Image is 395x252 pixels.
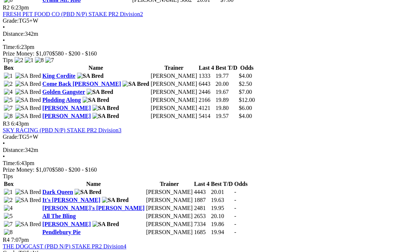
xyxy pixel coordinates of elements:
[194,213,210,220] td: 2653
[234,189,236,195] span: -
[52,50,97,57] span: $580 - $200 - $160
[3,121,10,127] span: R3
[215,64,238,72] th: Best T/D
[15,105,41,111] img: SA Bred
[4,213,13,219] img: 5
[102,197,129,203] img: SA Bred
[146,213,193,220] td: [PERSON_NAME]
[3,31,392,37] div: 342m
[194,180,210,188] th: Last 4
[15,197,41,203] img: SA Bred
[215,104,238,112] td: 19.80
[234,180,248,188] th: Odds
[4,105,13,111] img: 7
[42,180,145,188] th: Name
[3,4,10,11] span: R2
[15,81,41,87] img: SA Bred
[151,80,198,88] td: [PERSON_NAME]
[42,189,73,195] a: Dark Queen
[194,196,210,204] td: 1887
[3,127,121,133] a: SKY RACING (PBD N/P) STAKE PR2 Division3
[4,81,13,87] img: 2
[215,80,238,88] td: 20.00
[3,24,5,30] span: •
[11,4,29,11] span: 6:23pm
[215,72,238,80] td: 19.77
[211,205,233,212] td: 19.95
[42,221,91,227] a: [PERSON_NAME]
[194,221,210,228] td: 7334
[4,205,13,211] img: 4
[146,205,193,212] td: [PERSON_NAME]
[3,134,392,140] div: TG5+W
[93,113,119,119] img: SA Bred
[239,105,252,111] span: $6.00
[211,213,233,220] td: 20.10
[234,205,236,211] span: -
[42,105,91,111] a: [PERSON_NAME]
[42,205,145,211] a: [PERSON_NAME]'s [PERSON_NAME]
[15,221,41,228] img: SA Bred
[199,96,215,104] td: 2166
[3,44,392,50] div: 6:23pm
[3,57,13,63] span: Tips
[199,80,215,88] td: 6443
[42,197,101,203] a: It's [PERSON_NAME]
[239,89,252,95] span: $7.00
[4,229,13,236] img: 8
[151,72,198,80] td: [PERSON_NAME]
[211,196,233,204] td: 19.63
[3,50,392,57] div: Prize Money: $1,070
[215,112,238,120] td: 19.57
[15,113,41,119] img: SA Bred
[146,229,193,236] td: [PERSON_NAME]
[3,243,127,249] a: THE DOGCAST (PBD N/P) STAKE PR2 Division4
[11,121,29,127] span: 6:43pm
[4,89,13,95] img: 4
[4,113,13,119] img: 8
[234,197,236,203] span: -
[3,160,17,166] span: Time:
[194,205,210,212] td: 2481
[146,196,193,204] td: [PERSON_NAME]
[3,173,13,179] span: Tips
[3,11,143,17] a: FRESH PET FOOD CO (PBD N/P) STAKE PR2 Division2
[15,189,41,195] img: SA Bred
[15,97,41,103] img: SA Bred
[42,81,121,87] a: Come Back [PERSON_NAME]
[42,89,85,95] a: Golden Gangster
[4,221,13,228] img: 7
[45,57,54,64] img: 7
[239,113,252,119] span: $4.00
[4,197,13,203] img: 2
[239,97,255,103] span: $12.00
[15,89,41,95] img: SA Bred
[239,73,252,79] span: $4.00
[87,89,113,95] img: SA Bred
[211,180,233,188] th: Best T/D
[3,147,392,153] div: 342m
[199,64,215,72] th: Last 4
[3,18,392,24] div: TG5+W
[42,64,150,72] th: Name
[3,153,5,160] span: •
[4,97,13,103] img: 5
[199,112,215,120] td: 5414
[199,104,215,112] td: 4121
[25,57,34,64] img: 1
[151,96,198,104] td: [PERSON_NAME]
[123,81,149,87] img: SA Bred
[146,180,193,188] th: Trainer
[3,237,10,243] span: R4
[42,229,80,235] a: Pendlebury Pie
[3,147,25,153] span: Distance:
[211,221,233,228] td: 19.86
[93,221,119,228] img: SA Bred
[151,88,198,96] td: [PERSON_NAME]
[3,160,392,167] div: 6:43pm
[3,31,25,37] span: Distance:
[4,73,13,79] img: 1
[42,73,75,79] a: King Cordite
[146,221,193,228] td: [PERSON_NAME]
[42,113,91,119] a: [PERSON_NAME]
